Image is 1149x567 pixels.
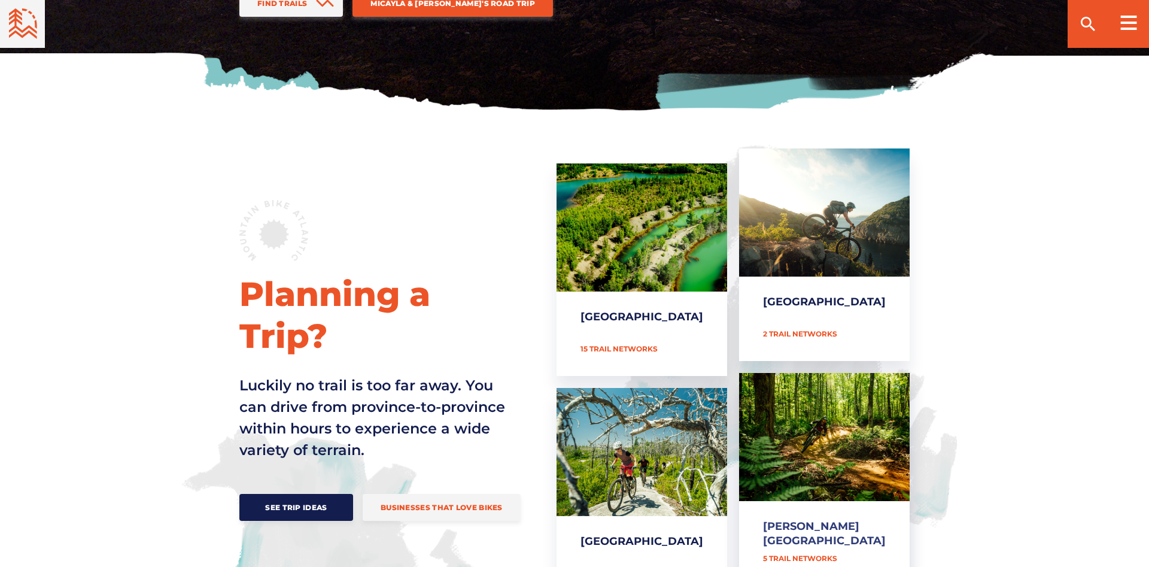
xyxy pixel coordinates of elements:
[257,503,335,512] span: See Trip Ideas
[239,273,521,357] h2: Planning a Trip?
[239,375,515,461] p: Luckily no trail is too far away. You can drive from province-to-province within hours to experie...
[1078,14,1098,34] ion-icon: search
[239,200,308,261] img: MTB Atlantic badge
[363,494,521,521] a: Businesses that love bikes
[381,503,503,512] span: Businesses that love bikes
[239,494,353,521] a: See Trip Ideas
